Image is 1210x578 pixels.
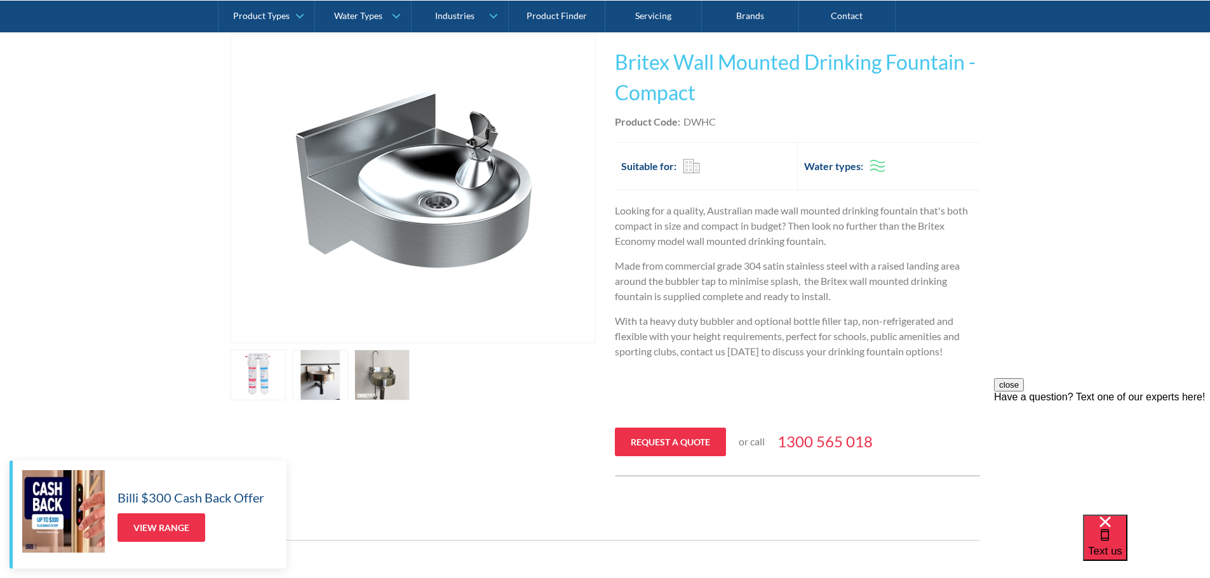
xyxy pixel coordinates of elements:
[804,159,863,174] h2: Water types:
[615,115,680,128] strong: Product Code:
[615,393,980,409] p: ‍
[118,488,264,507] h5: Billi $300 Cash Back Offer
[118,513,205,542] a: View Range
[615,313,980,359] p: With ta heavy duty bubbler and optional bottle filler tap, non-refrigerated and flexible with you...
[231,350,286,400] a: open lightbox
[615,428,726,456] a: Request a quote
[435,10,474,21] div: Industries
[615,369,980,384] p: ‍
[233,10,290,21] div: Product Types
[354,350,410,400] a: open lightbox
[615,258,980,304] p: Made from commercial grade 304 satin stainless steel with a raised landing area around the bubble...
[615,47,980,108] h1: Britex Wall Mounted Drinking Fountain - Compact
[994,378,1210,530] iframe: podium webchat widget prompt
[22,470,105,553] img: Billi $300 Cash Back Offer
[615,203,980,249] p: Looking for a quality, Australian made wall mounted drinking fountain that's both compact in size...
[259,35,567,343] img: Britex Wall Mounted Drinking Fountain - Compact
[231,34,596,343] a: open lightbox
[1083,515,1210,578] iframe: podium webchat widget bubble
[621,159,676,174] h2: Suitable for:
[334,10,382,21] div: Water Types
[292,350,348,400] a: open lightbox
[739,434,765,449] p: or call
[777,430,873,453] a: 1300 565 018
[683,114,716,129] div: DWHC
